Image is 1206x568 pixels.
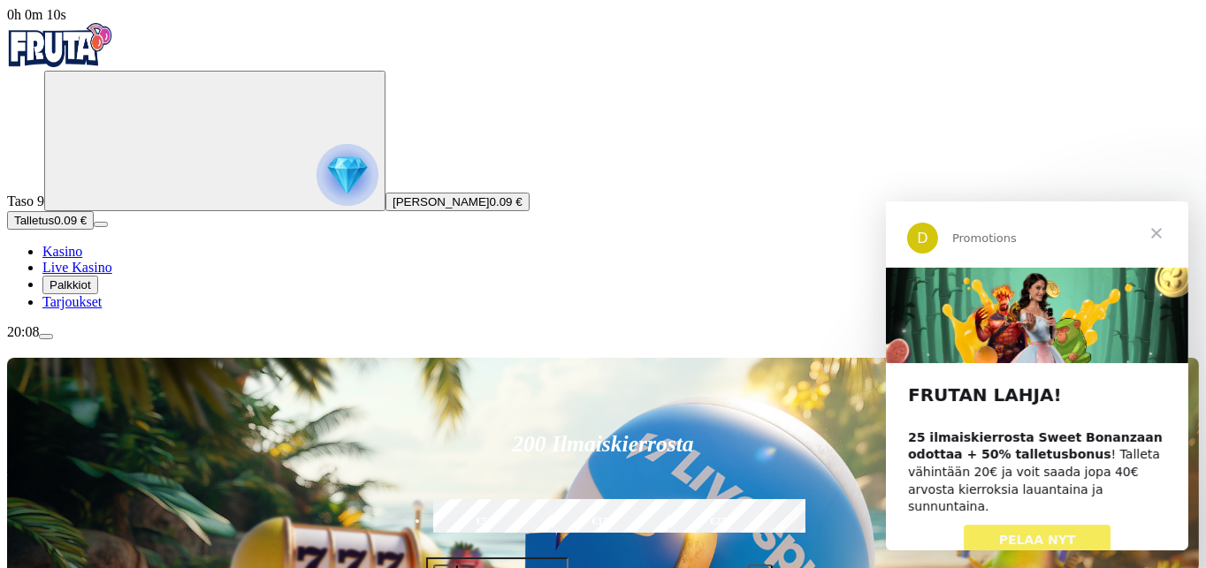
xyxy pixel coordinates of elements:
[7,211,94,230] button: Talletusplus icon0.09 €
[7,55,113,70] a: Fruta
[393,195,490,208] span: [PERSON_NAME]
[7,23,1199,310] nav: Primary
[317,144,378,206] img: reward progress
[94,222,108,227] button: menu
[7,244,1199,310] nav: Main menu
[7,193,44,208] span: Taso 9
[429,496,540,548] label: €50
[54,214,87,227] span: 0.09 €
[14,214,54,227] span: Talletus
[886,201,1188,550] iframe: Intercom live chat viesti
[7,23,113,67] img: Fruta
[42,244,82,259] a: Kasino
[7,324,39,339] span: 20:08
[385,193,530,211] button: [PERSON_NAME]0.09 €
[50,278,91,292] span: Palkkiot
[42,276,98,294] button: Palkkiot
[78,323,225,355] a: PELAA NYT
[44,71,385,211] button: reward progress
[113,331,190,345] span: PELAA NYT
[42,294,102,309] a: Tarjoukset
[490,195,523,208] span: 0.09 €
[7,7,66,22] span: user session time
[42,260,112,275] a: Live Kasino
[547,496,659,548] label: €150
[39,334,53,339] button: menu
[666,496,777,548] label: €250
